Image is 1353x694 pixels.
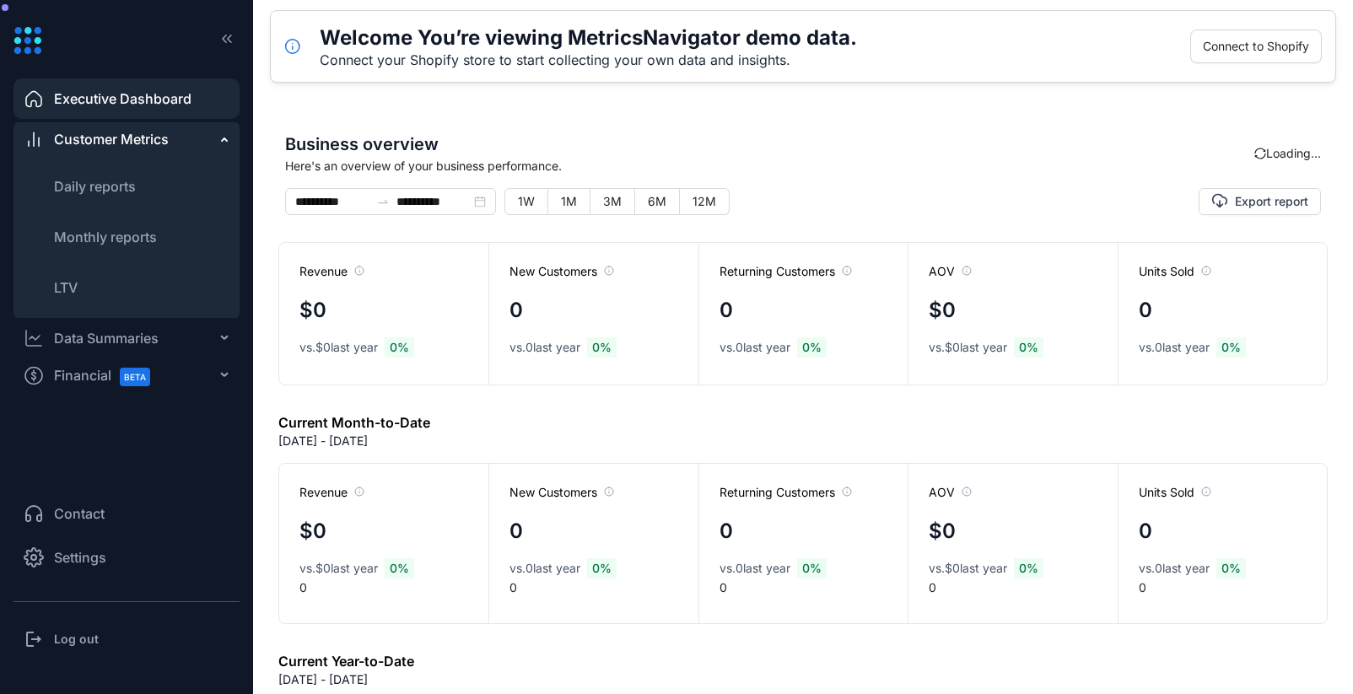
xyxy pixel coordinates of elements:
[1254,144,1321,162] div: Loading...
[929,484,972,501] span: AOV
[1235,193,1308,210] span: Export report
[54,547,106,568] span: Settings
[797,558,827,578] span: 0 %
[797,337,827,358] span: 0 %
[1139,295,1152,325] h4: 0
[929,263,972,280] span: AOV
[908,464,1117,623] div: 0
[693,194,716,208] span: 12M
[54,178,136,195] span: Daily reports
[278,433,368,449] p: [DATE] - [DATE]
[1139,560,1210,577] span: vs. 0 last year
[720,295,733,325] h4: 0
[54,503,105,524] span: Contact
[385,558,414,578] span: 0 %
[720,263,852,280] span: Returning Customers
[720,339,790,356] span: vs. 0 last year
[299,560,378,577] span: vs. $0 last year
[929,295,956,325] h4: $0
[285,157,1254,175] span: Here's an overview of your business performance.
[320,24,857,51] h5: Welcome You’re viewing MetricsNavigator demo data.
[648,194,666,208] span: 6M
[509,516,523,546] h4: 0
[54,357,165,395] span: Financial
[278,651,414,671] h6: Current Year-to-Date
[1139,516,1152,546] h4: 0
[54,229,157,245] span: Monthly reports
[1190,30,1322,63] button: Connect to Shopify
[120,368,150,386] span: BETA
[285,132,1254,157] span: Business overview
[603,194,622,208] span: 3M
[509,339,580,356] span: vs. 0 last year
[54,89,191,109] span: Executive Dashboard
[1139,484,1211,501] span: Units Sold
[376,195,390,208] span: swap-right
[509,295,523,325] h4: 0
[587,558,617,578] span: 0 %
[1139,339,1210,356] span: vs. 0 last year
[1014,558,1043,578] span: 0 %
[929,339,1007,356] span: vs. $0 last year
[509,484,614,501] span: New Customers
[376,195,390,208] span: to
[1203,37,1309,56] span: Connect to Shopify
[929,560,1007,577] span: vs. $0 last year
[1014,337,1043,358] span: 0 %
[1216,558,1246,578] span: 0 %
[54,631,99,648] h3: Log out
[1199,188,1321,215] button: Export report
[698,464,908,623] div: 0
[385,337,414,358] span: 0 %
[54,328,159,348] div: Data Summaries
[1254,148,1266,159] span: sync
[1139,263,1211,280] span: Units Sold
[54,279,78,296] span: LTV
[1216,337,1246,358] span: 0 %
[299,484,364,501] span: Revenue
[488,464,698,623] div: 0
[320,51,857,68] div: Connect your Shopify store to start collecting your own data and insights.
[299,295,326,325] h4: $0
[720,560,790,577] span: vs. 0 last year
[720,484,852,501] span: Returning Customers
[1118,464,1327,623] div: 0
[279,464,488,623] div: 0
[509,263,614,280] span: New Customers
[587,337,617,358] span: 0 %
[278,412,430,433] h6: Current Month-to-Date
[561,194,577,208] span: 1M
[929,516,956,546] h4: $0
[720,516,733,546] h4: 0
[54,129,169,149] span: Customer Metrics
[299,516,326,546] h4: $0
[518,194,535,208] span: 1W
[509,560,580,577] span: vs. 0 last year
[278,671,368,688] p: [DATE] - [DATE]
[299,263,364,280] span: Revenue
[299,339,378,356] span: vs. $0 last year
